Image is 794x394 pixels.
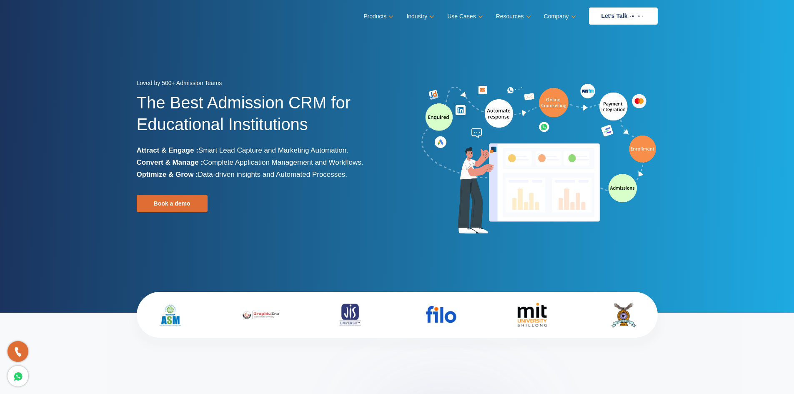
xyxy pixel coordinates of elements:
[447,10,481,23] a: Use Cases
[137,195,208,212] a: Book a demo
[420,82,658,237] img: admission-software-home-page-header
[496,10,529,23] a: Resources
[406,10,433,23] a: Industry
[137,171,198,178] b: Optimize & Grow :
[544,10,574,23] a: Company
[137,92,391,144] h1: The Best Admission CRM for Educational Institutions
[589,8,658,25] a: Let’s Talk
[137,77,391,92] div: Loved by 500+ Admission Teams
[137,146,198,154] b: Attract & Engage :
[198,146,348,154] span: Smart Lead Capture and Marketing Automation.
[137,158,203,166] b: Convert & Manage :
[363,10,392,23] a: Products
[203,158,363,166] span: Complete Application Management and Workflows.
[198,171,347,178] span: Data-driven insights and Automated Processes.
